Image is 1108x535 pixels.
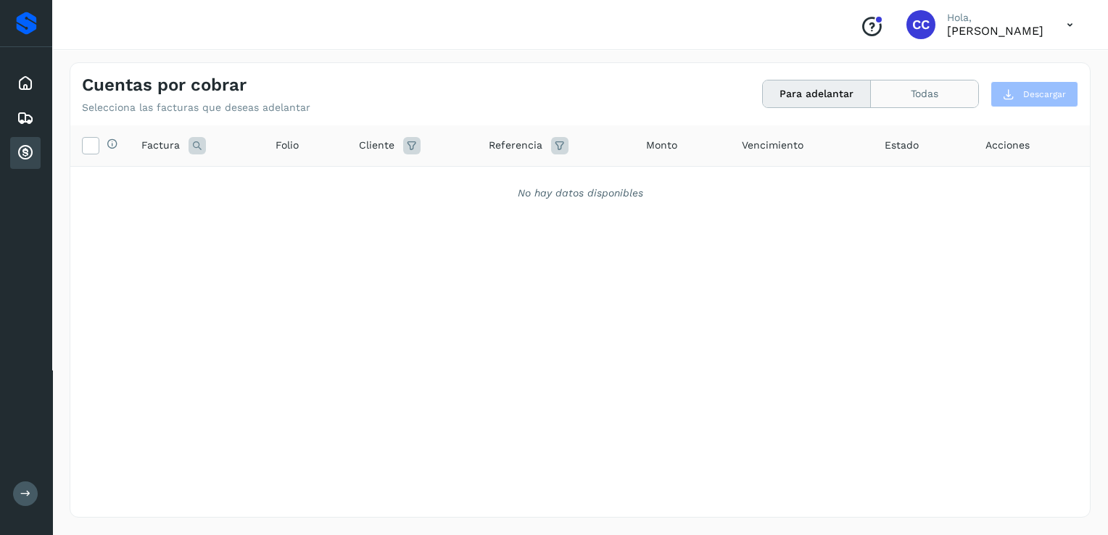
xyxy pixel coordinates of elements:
[10,67,41,99] div: Inicio
[947,24,1043,38] p: Carlos Cardiel Castro
[985,138,1030,153] span: Acciones
[763,80,871,107] button: Para adelantar
[947,12,1043,24] p: Hola,
[82,75,247,96] h4: Cuentas por cobrar
[276,138,299,153] span: Folio
[89,186,1071,201] div: No hay datos disponibles
[359,138,394,153] span: Cliente
[991,81,1078,107] button: Descargar
[871,80,978,107] button: Todas
[885,138,919,153] span: Estado
[82,101,310,114] p: Selecciona las facturas que deseas adelantar
[646,138,677,153] span: Monto
[10,137,41,169] div: Cuentas por cobrar
[489,138,542,153] span: Referencia
[742,138,803,153] span: Vencimiento
[141,138,180,153] span: Factura
[10,102,41,134] div: Embarques
[1023,88,1066,101] span: Descargar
